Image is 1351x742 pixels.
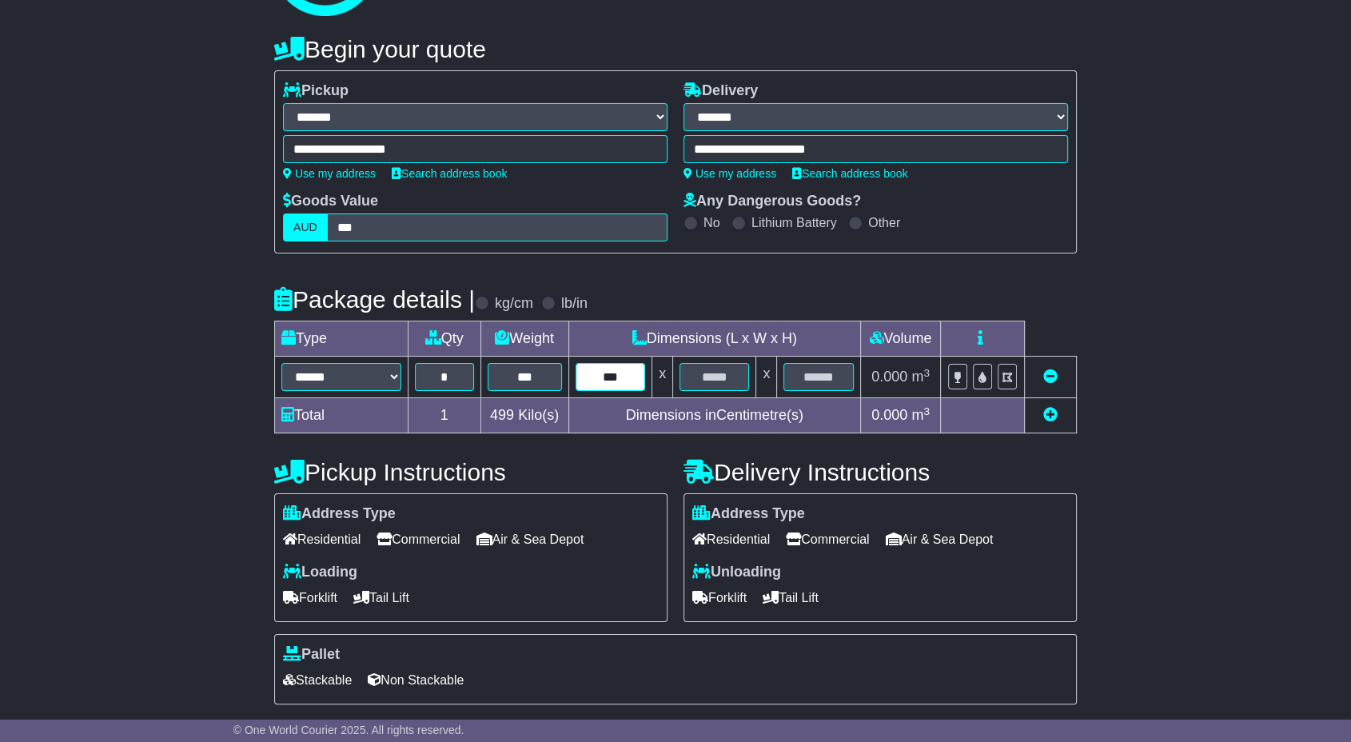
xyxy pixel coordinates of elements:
[868,215,900,230] label: Other
[1043,407,1058,423] a: Add new item
[703,215,719,230] label: No
[1043,369,1058,385] a: Remove this item
[476,527,584,552] span: Air & Sea Depot
[275,398,408,433] td: Total
[886,527,994,552] span: Air & Sea Depot
[392,167,507,180] a: Search address book
[408,398,481,433] td: 1
[274,36,1077,62] h4: Begin your quote
[490,407,514,423] span: 499
[283,585,337,610] span: Forklift
[495,295,533,313] label: kg/cm
[480,321,568,357] td: Weight
[763,585,819,610] span: Tail Lift
[283,82,349,100] label: Pickup
[871,407,907,423] span: 0.000
[377,527,460,552] span: Commercial
[911,369,930,385] span: m
[568,321,860,357] td: Dimensions (L x W x H)
[480,398,568,433] td: Kilo(s)
[353,585,409,610] span: Tail Lift
[792,167,907,180] a: Search address book
[275,321,408,357] td: Type
[283,505,396,523] label: Address Type
[283,167,376,180] a: Use my address
[283,527,361,552] span: Residential
[274,286,475,313] h4: Package details |
[368,668,464,692] span: Non Stackable
[871,369,907,385] span: 0.000
[751,215,837,230] label: Lithium Battery
[283,193,378,210] label: Goods Value
[786,527,869,552] span: Commercial
[692,564,781,581] label: Unloading
[911,407,930,423] span: m
[683,82,758,100] label: Delivery
[283,646,340,664] label: Pallet
[283,564,357,581] label: Loading
[692,527,770,552] span: Residential
[568,398,860,433] td: Dimensions in Centimetre(s)
[408,321,481,357] td: Qty
[561,295,588,313] label: lb/in
[860,321,940,357] td: Volume
[923,367,930,379] sup: 3
[692,505,805,523] label: Address Type
[756,357,777,398] td: x
[683,193,861,210] label: Any Dangerous Goods?
[923,405,930,417] sup: 3
[233,724,464,736] span: © One World Courier 2025. All rights reserved.
[692,585,747,610] span: Forklift
[683,459,1077,485] h4: Delivery Instructions
[652,357,673,398] td: x
[283,668,352,692] span: Stackable
[683,167,776,180] a: Use my address
[274,459,668,485] h4: Pickup Instructions
[283,213,328,241] label: AUD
